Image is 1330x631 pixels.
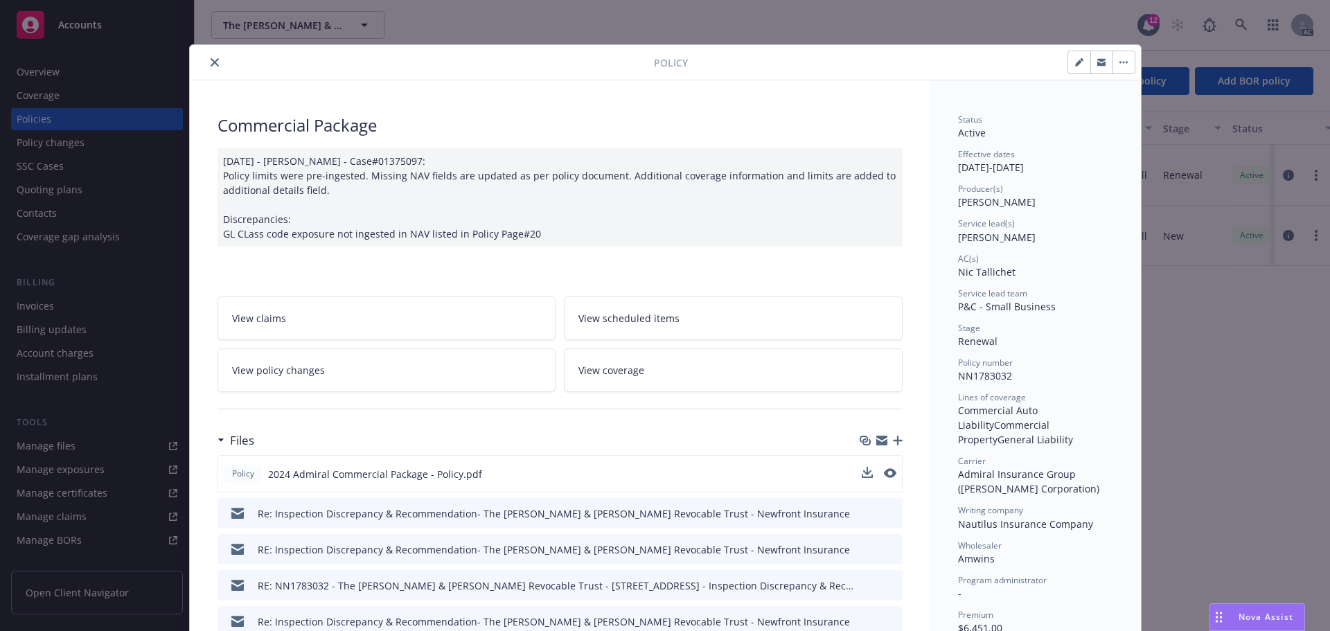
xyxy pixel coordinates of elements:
[958,468,1099,495] span: Admiral Insurance Group ([PERSON_NAME] Corporation)
[218,296,556,340] a: View claims
[1239,611,1293,623] span: Nova Assist
[885,542,897,557] button: preview file
[232,311,286,326] span: View claims
[258,506,850,521] div: Re: Inspection Discrepancy & Recommendation- The [PERSON_NAME] & [PERSON_NAME] Revocable Trust - ...
[258,614,850,629] div: Re: Inspection Discrepancy & Recommendation- The [PERSON_NAME] & [PERSON_NAME] Revocable Trust - ...
[958,287,1027,299] span: Service lead team
[862,467,873,481] button: download file
[862,542,874,557] button: download file
[958,455,986,467] span: Carrier
[958,357,1013,368] span: Policy number
[862,578,874,593] button: download file
[958,609,993,621] span: Premium
[258,578,857,593] div: RE: NN1783032 - The [PERSON_NAME] & [PERSON_NAME] Revocable Trust - [STREET_ADDRESS] - Inspection...
[958,418,1052,446] span: Commercial Property
[958,504,1023,516] span: Writing company
[958,148,1015,160] span: Effective dates
[654,55,688,70] span: Policy
[958,253,979,265] span: AC(s)
[958,114,982,125] span: Status
[958,391,1026,403] span: Lines of coverage
[578,363,644,377] span: View coverage
[958,183,1003,195] span: Producer(s)
[232,363,325,377] span: View policy changes
[884,467,896,481] button: preview file
[578,311,680,326] span: View scheduled items
[958,540,1002,551] span: Wholesaler
[1210,604,1227,630] div: Drag to move
[958,404,1040,432] span: Commercial Auto Liability
[958,217,1015,229] span: Service lead(s)
[997,433,1073,446] span: General Liability
[958,148,1113,175] div: [DATE] - [DATE]
[885,506,897,521] button: preview file
[862,506,874,521] button: download file
[958,552,995,565] span: Amwins
[564,348,903,392] a: View coverage
[218,114,903,137] div: Commercial Package
[958,126,986,139] span: Active
[218,432,254,450] div: Files
[884,468,896,478] button: preview file
[1209,603,1305,631] button: Nova Assist
[958,195,1036,208] span: [PERSON_NAME]
[230,432,254,450] h3: Files
[958,300,1056,313] span: P&C - Small Business
[958,231,1036,244] span: [PERSON_NAME]
[958,574,1047,586] span: Program administrator
[268,467,482,481] span: 2024 Admiral Commercial Package - Policy.pdf
[958,369,1012,382] span: NN1783032
[958,265,1016,278] span: Nic Tallichet
[958,335,997,348] span: Renewal
[862,614,874,629] button: download file
[258,542,850,557] div: RE: Inspection Discrepancy & Recommendation- The [PERSON_NAME] & [PERSON_NAME] Revocable Trust - ...
[885,614,897,629] button: preview file
[958,517,1093,531] span: Nautilus Insurance Company
[862,467,873,478] button: download file
[564,296,903,340] a: View scheduled items
[206,54,223,71] button: close
[229,468,257,480] span: Policy
[218,348,556,392] a: View policy changes
[885,578,897,593] button: preview file
[218,148,903,247] div: [DATE] - [PERSON_NAME] - Case#01375097: Policy limits were pre-ingested. Missing NAV fields are u...
[958,587,961,600] span: -
[958,322,980,334] span: Stage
